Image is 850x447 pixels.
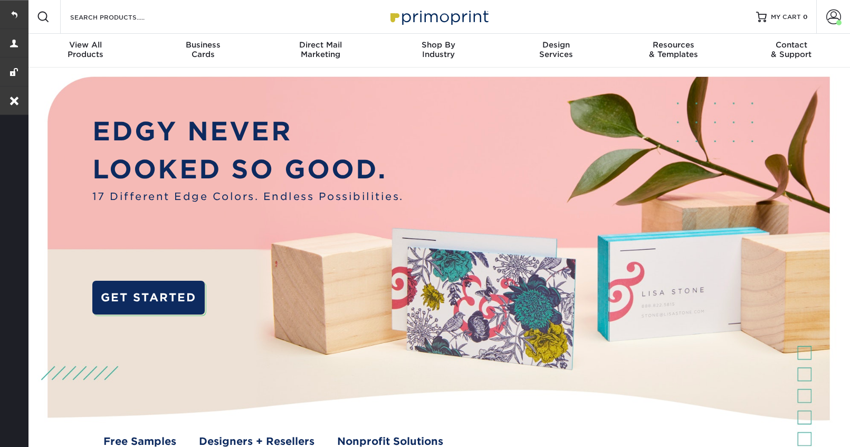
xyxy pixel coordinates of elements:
[386,5,491,28] img: Primoprint
[771,13,801,22] span: MY CART
[497,34,615,68] a: DesignServices
[144,40,262,59] div: Cards
[732,34,850,68] a: Contact& Support
[379,40,497,59] div: Industry
[615,40,732,50] span: Resources
[497,40,615,59] div: Services
[732,40,850,59] div: & Support
[379,40,497,50] span: Shop By
[497,40,615,50] span: Design
[262,40,379,50] span: Direct Mail
[26,40,144,50] span: View All
[379,34,497,68] a: Shop ByIndustry
[92,112,404,150] p: EDGY NEVER
[262,40,379,59] div: Marketing
[144,40,262,50] span: Business
[803,13,808,21] span: 0
[615,40,732,59] div: & Templates
[92,281,205,315] a: GET STARTED
[732,40,850,50] span: Contact
[615,34,732,68] a: Resources& Templates
[262,34,379,68] a: Direct MailMarketing
[92,189,404,204] span: 17 Different Edge Colors. Endless Possibilities.
[26,34,144,68] a: View AllProducts
[92,150,404,188] p: LOOKED SO GOOD.
[26,40,144,59] div: Products
[144,34,262,68] a: BusinessCards
[69,11,172,23] input: SEARCH PRODUCTS.....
